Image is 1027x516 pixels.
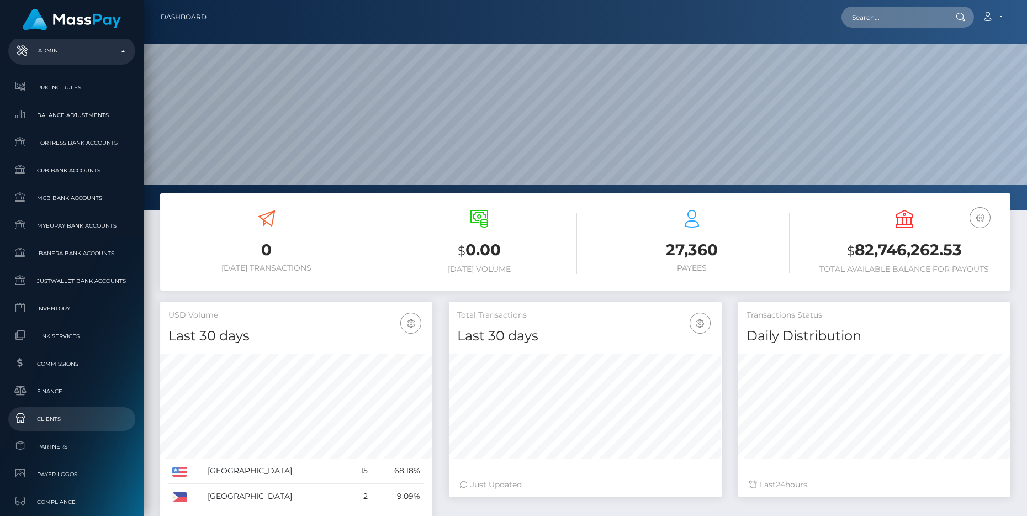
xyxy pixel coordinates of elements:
h4: Last 30 days [457,327,713,346]
p: Admin [13,43,131,59]
a: Payer Logos [8,462,135,486]
a: Commissions [8,352,135,376]
a: JustWallet Bank Accounts [8,269,135,293]
span: MyEUPay Bank Accounts [13,219,131,232]
span: Fortress Bank Accounts [13,136,131,149]
a: Fortress Bank Accounts [8,131,135,155]
a: Partners [8,435,135,459]
a: MyEUPay Bank Accounts [8,214,135,238]
a: Finance [8,380,135,403]
h3: 0 [168,239,364,261]
a: MCB Bank Accounts [8,186,135,210]
span: Ibanera Bank Accounts [13,247,131,260]
div: Last hours [749,479,999,491]
input: Search... [841,7,945,28]
img: PH.png [172,492,187,502]
h5: USD Volume [168,310,424,321]
span: Finance [13,385,131,398]
span: Inventory [13,302,131,315]
span: Clients [13,413,131,425]
small: $ [458,243,465,259]
a: Dashboard [161,6,207,29]
span: Partners [13,440,131,453]
img: MassPay Logo [23,9,121,30]
span: Pricing Rules [13,81,131,94]
h3: 82,746,262.53 [806,239,1002,262]
h6: Total Available Balance for Payouts [806,265,1002,274]
span: Compliance [13,496,131,508]
td: 2 [348,484,372,509]
span: 24 [776,480,785,489]
td: [GEOGRAPHIC_DATA] [204,459,348,484]
td: [GEOGRAPHIC_DATA] [204,484,348,509]
a: Ibanera Bank Accounts [8,241,135,265]
h5: Transactions Status [747,310,1002,321]
a: Clients [8,407,135,431]
h5: Total Transactions [457,310,713,321]
h6: Payees [594,264,790,273]
h3: 27,360 [594,239,790,261]
a: CRB Bank Accounts [8,159,135,182]
span: Payer Logos [13,468,131,481]
span: JustWallet Bank Accounts [13,275,131,287]
a: Inventory [8,297,135,320]
h3: 0.00 [381,239,577,262]
span: MCB Bank Accounts [13,192,131,204]
div: Just Updated [460,479,710,491]
td: 15 [348,459,372,484]
span: Balance Adjustments [13,109,131,122]
td: 9.09% [372,484,425,509]
small: $ [847,243,855,259]
td: 68.18% [372,459,425,484]
img: US.png [172,467,187,477]
a: Admin [8,37,135,65]
a: Balance Adjustments [8,103,135,127]
span: Commissions [13,357,131,370]
h4: Daily Distribution [747,327,1002,346]
h4: Last 30 days [168,327,424,346]
a: Link Services [8,324,135,348]
a: Pricing Rules [8,76,135,99]
h6: [DATE] Volume [381,265,577,274]
span: Link Services [13,330,131,343]
a: Compliance [8,490,135,514]
span: CRB Bank Accounts [13,164,131,177]
h6: [DATE] Transactions [168,264,364,273]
